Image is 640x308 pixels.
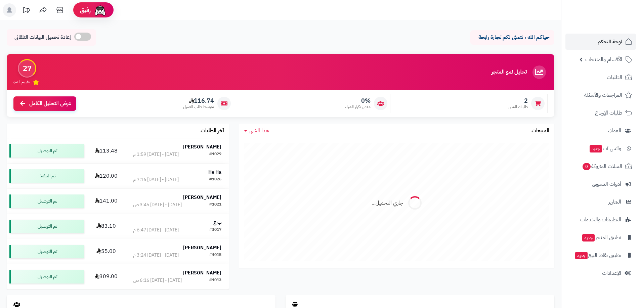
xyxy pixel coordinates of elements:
[598,37,622,46] span: لوحة التحكم
[582,233,621,242] span: تطبيق المتجر
[183,244,221,251] strong: [PERSON_NAME]
[201,128,224,134] h3: آخر الطلبات
[565,229,636,246] a: تطبيق المتجرجديد
[582,162,622,171] span: السلات المتروكة
[574,251,621,260] span: تطبيق نقاط البيع
[508,97,528,104] span: 2
[13,96,76,111] a: عرض التحليل الكامل
[565,34,636,50] a: لوحة التحكم
[133,227,179,233] div: [DATE] - [DATE] 6:47 م
[244,127,269,135] a: هذا الشهر
[209,227,221,233] div: #1017
[595,108,622,118] span: طلبات الإرجاع
[13,79,30,85] span: تقييم النمو
[209,151,221,158] div: #1029
[565,140,636,157] a: وآتس آبجديد
[565,123,636,139] a: العملاء
[93,3,107,17] img: ai-face.png
[133,151,179,158] div: [DATE] - [DATE] 1:59 م
[580,215,621,224] span: التطبيقات والخدمات
[9,194,84,208] div: تم التوصيل
[209,176,221,183] div: #1026
[372,199,403,207] div: جاري التحميل...
[565,265,636,281] a: الإعدادات
[87,214,125,239] td: 83.10
[87,189,125,214] td: 141.00
[183,269,221,276] strong: [PERSON_NAME]
[183,97,214,104] span: 116.74
[585,55,622,64] span: الأقسام والمنتجات
[584,90,622,100] span: المراجعات والأسئلة
[475,34,549,41] p: حياكم الله ، نتمنى لكم تجارة رابحة
[565,158,636,174] a: السلات المتروكة0
[608,197,621,207] span: التقارير
[29,100,71,107] span: عرض التحليل الكامل
[565,212,636,228] a: التطبيقات والخدمات
[87,138,125,163] td: 113.48
[565,247,636,263] a: تطبيق نقاط البيعجديد
[87,239,125,264] td: 55.00
[345,104,371,110] span: معدل تكرار الشراء
[87,164,125,188] td: 120.00
[249,127,269,135] span: هذا الشهر
[602,268,621,278] span: الإعدادات
[87,264,125,289] td: 309.00
[9,270,84,283] div: تم التوصيل
[183,104,214,110] span: متوسط طلب العميل
[582,234,595,241] span: جديد
[213,219,221,226] strong: ب ع
[492,69,527,75] h3: تحليل نمو المتجر
[9,245,84,258] div: تم التوصيل
[133,277,182,284] div: [DATE] - [DATE] 6:16 ص
[183,194,221,201] strong: [PERSON_NAME]
[9,144,84,158] div: تم التوصيل
[608,126,621,135] span: العملاء
[209,252,221,259] div: #1015
[133,202,182,208] div: [DATE] - [DATE] 3:45 ص
[209,277,221,284] div: #1013
[565,176,636,192] a: أدوات التسويق
[575,252,588,259] span: جديد
[133,252,179,259] div: [DATE] - [DATE] 3:24 م
[508,104,528,110] span: طلبات الشهر
[565,105,636,121] a: طلبات الإرجاع
[607,73,622,82] span: الطلبات
[345,97,371,104] span: 0%
[565,69,636,85] a: الطلبات
[583,163,591,170] span: 0
[589,144,621,153] span: وآتس آب
[565,87,636,103] a: المراجعات والأسئلة
[592,179,621,189] span: أدوات التسويق
[209,202,221,208] div: #1021
[14,34,71,41] span: إعادة تحميل البيانات التلقائي
[133,176,179,183] div: [DATE] - [DATE] 7:16 م
[208,169,221,176] strong: He Ha
[80,6,91,14] span: رفيق
[183,143,221,150] strong: [PERSON_NAME]
[9,220,84,233] div: تم التوصيل
[18,3,35,18] a: تحديثات المنصة
[531,128,549,134] h3: المبيعات
[9,169,84,183] div: تم التنفيذ
[565,194,636,210] a: التقارير
[590,145,602,152] span: جديد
